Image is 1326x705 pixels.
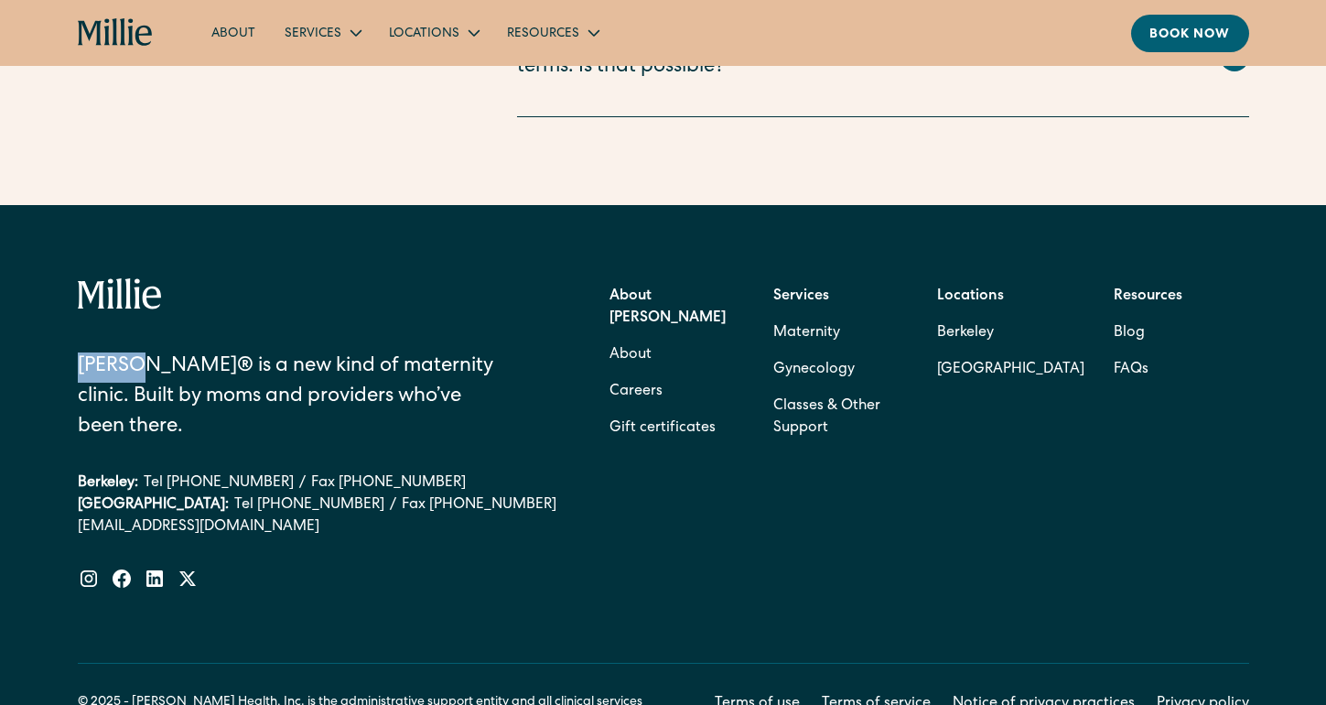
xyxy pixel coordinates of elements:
div: [GEOGRAPHIC_DATA]: [78,494,229,516]
a: Blog [1114,315,1145,352]
a: home [78,18,154,48]
a: Maternity [773,315,840,352]
div: Resources [492,17,612,48]
div: Locations [374,17,492,48]
div: Book now [1149,26,1231,45]
div: Services [285,25,341,44]
a: [EMAIL_ADDRESS][DOMAIN_NAME] [78,516,557,538]
a: [GEOGRAPHIC_DATA] [937,352,1084,388]
a: Tel [PHONE_NUMBER] [144,472,294,494]
div: Services [270,17,374,48]
a: Fax [PHONE_NUMBER] [402,494,556,516]
div: Resources [507,25,579,44]
div: [PERSON_NAME]® is a new kind of maternity clinic. Built by moms and providers who’ve been there. [78,352,509,443]
a: About [197,17,270,48]
div: / [390,494,396,516]
a: Fax [PHONE_NUMBER] [311,472,466,494]
a: FAQs [1114,352,1148,388]
strong: Locations [937,289,1004,304]
a: Tel [PHONE_NUMBER] [234,494,384,516]
strong: Resources [1114,289,1182,304]
a: Classes & Other Support [773,388,908,447]
a: Gift certificates [609,410,716,447]
a: Careers [609,374,663,410]
strong: Services [773,289,829,304]
a: About [609,337,652,374]
a: Gynecology [773,352,855,388]
a: Berkeley [937,315,1084,352]
div: / [299,472,306,494]
div: Locations [389,25,459,44]
strong: About [PERSON_NAME] [609,289,726,326]
div: Berkeley: [78,472,138,494]
a: Book now [1131,15,1249,52]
